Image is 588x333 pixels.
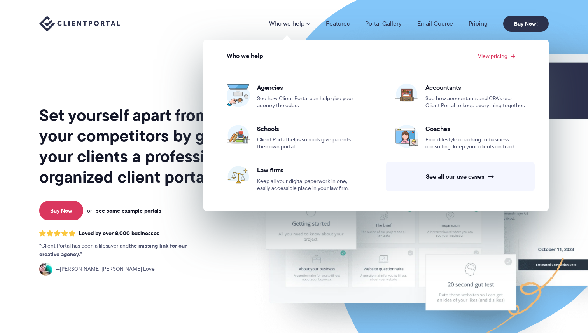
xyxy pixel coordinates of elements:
[425,95,525,109] span: See how accountants and CPA’s use Client Portal to keep everything together.
[425,84,525,91] span: Accountants
[488,173,495,181] span: →
[87,207,92,214] span: or
[39,105,243,187] h1: Set yourself apart from your competitors by giving your clients a professional, organized client ...
[39,242,203,259] p: Client Portal has been a lifesaver and .
[257,125,357,133] span: Schools
[208,62,544,200] ul: View pricing
[257,178,357,192] span: Keep all your digital paperwork in one, easily accessible place in your law firm.
[39,241,187,258] strong: the missing link for our creative agency
[79,230,159,237] span: Loved by over 8,000 businesses
[386,162,535,191] a: See all our use cases
[203,40,549,211] ul: Who we help
[365,21,402,27] a: Portal Gallery
[326,21,350,27] a: Features
[425,136,525,150] span: From lifestyle coaching to business consulting, keep your clients on track.
[227,52,263,59] span: Who we help
[56,265,155,274] span: [PERSON_NAME] [PERSON_NAME] Love
[39,201,83,220] a: Buy Now
[417,21,453,27] a: Email Course
[257,136,357,150] span: Client Portal helps schools give parents their own portal
[269,21,310,27] a: Who we help
[425,125,525,133] span: Coaches
[96,207,161,214] a: see some example portals
[257,166,357,174] span: Law firms
[469,21,488,27] a: Pricing
[503,16,549,32] a: Buy Now!
[478,53,515,59] a: View pricing
[257,84,357,91] span: Agencies
[257,95,357,109] span: See how Client Portal can help give your agency the edge.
